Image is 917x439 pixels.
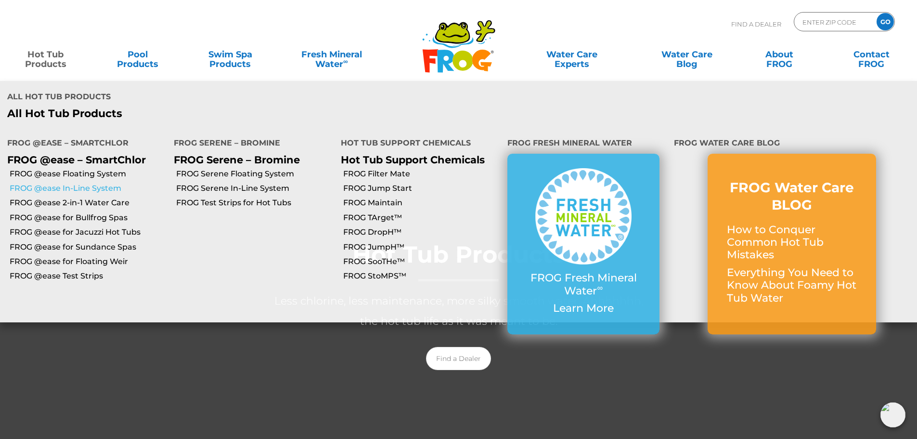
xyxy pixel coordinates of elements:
a: FROG Filter Mate [343,169,500,179]
p: FROG @ease – SmartChlor [7,154,159,166]
a: FROG SooTHe™ [343,256,500,267]
h4: FROG Fresh Mineral Water [507,134,659,154]
a: Find a Dealer [426,347,491,370]
p: FROG Fresh Mineral Water [527,272,640,297]
a: All Hot Tub Products [7,107,452,120]
p: Find A Dealer [731,12,781,36]
a: FROG StoMPS™ [343,271,500,281]
a: FROG Jump Start [343,183,500,194]
h3: FROG Water Care BLOG [727,179,857,214]
a: ContactFROG [836,45,907,64]
p: FROG Serene – Bromine [174,154,326,166]
h4: FROG Serene – Bromine [174,134,326,154]
a: FROG Water Care BLOG How to Conquer Common Hot Tub Mistakes Everything You Need to Know About Foa... [727,179,857,309]
a: FROG @ease Floating System [10,169,167,179]
h4: FROG @ease – SmartChlor [7,134,159,154]
a: FROG @ease for Jacuzzi Hot Tubs [10,227,167,238]
a: Hot TubProducts [10,45,81,64]
a: FROG TArget™ [343,213,500,223]
a: FROG @ease for Bullfrog Spas [10,213,167,223]
a: FROG @ease for Floating Weir [10,256,167,267]
a: FROG Serene In-Line System [176,183,333,194]
sup: ∞ [597,283,603,293]
a: FROG Test Strips for Hot Tubs [176,198,333,208]
input: GO [877,13,894,30]
a: PoolProducts [102,45,174,64]
p: Everything You Need to Know About Foamy Hot Tub Water [727,266,857,305]
p: Learn More [527,302,640,315]
a: FROG Serene Floating System [176,169,333,179]
a: FROG Maintain [343,198,500,208]
input: Zip Code Form [801,15,866,29]
a: Swim SpaProducts [194,45,266,64]
a: Fresh MineralWater∞ [286,45,376,64]
a: FROG @ease 2-in-1 Water Care [10,198,167,208]
a: AboutFROG [743,45,815,64]
h4: FROG Water Care Blog [674,134,910,154]
a: FROG Fresh Mineral Water∞ Learn More [527,168,640,319]
img: openIcon [880,402,905,427]
a: Hot Tub Support Chemicals [341,154,485,166]
a: FROG DropH™ [343,227,500,238]
a: FROG @ease Test Strips [10,271,167,281]
p: How to Conquer Common Hot Tub Mistakes [727,224,857,262]
a: FROG @ease for Sundance Spas [10,242,167,253]
a: Water CareBlog [651,45,723,64]
a: FROG @ease In-Line System [10,183,167,194]
h4: Hot Tub Support Chemicals [341,134,493,154]
h4: All Hot Tub Products [7,88,452,107]
a: FROG JumpH™ [343,242,500,253]
sup: ∞ [343,57,348,65]
a: Water CareExperts [514,45,630,64]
